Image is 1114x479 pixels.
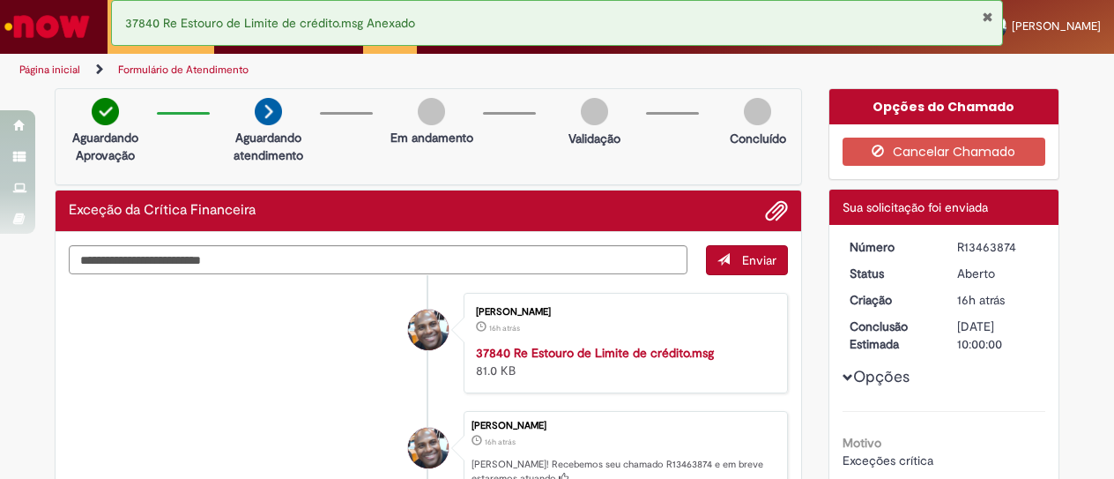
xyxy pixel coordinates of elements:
img: img-circle-grey.png [418,98,445,125]
div: Opções do Chamado [829,89,1059,124]
div: [PERSON_NAME] [472,421,778,431]
div: Aberto [957,265,1039,282]
dt: Criação [836,291,945,309]
ul: Trilhas de página [13,54,730,86]
span: 37840 Re Estouro de Limite de crédito.msg Anexado [125,15,415,31]
span: Sua solicitação foi enviada [843,199,988,215]
img: ServiceNow [2,9,93,44]
span: Exceções crítica [843,453,933,468]
span: 16h atrás [485,437,516,447]
time: 29/08/2025 17:50:53 [485,437,516,447]
button: Adicionar anexos [765,199,788,222]
img: arrow-next.png [255,98,282,125]
button: Enviar [706,245,788,275]
span: 16h atrás [957,292,1005,308]
p: Validação [568,130,620,147]
time: 29/08/2025 17:50:53 [957,292,1005,308]
span: 16h atrás [489,323,520,333]
div: Leonardo Da Silva Pereira [408,428,449,468]
h2: Exceção da Crítica Financeira Histórico de tíquete [69,203,256,219]
img: check-circle-green.png [92,98,119,125]
dt: Status [836,265,945,282]
img: img-circle-grey.png [581,98,608,125]
p: Em andamento [390,129,473,146]
div: 81.0 KB [476,344,769,379]
div: [DATE] 10:00:00 [957,318,1039,353]
time: 29/08/2025 17:50:44 [489,323,520,333]
div: 29/08/2025 17:50:53 [957,291,1039,309]
div: Leonardo Da Silva Pereira [408,310,449,350]
dt: Número [836,238,945,256]
a: Formulário de Atendimento [118,63,249,77]
p: Aguardando Aprovação [63,129,148,164]
a: Página inicial [19,63,80,77]
b: Motivo [843,435,881,451]
p: Concluído [730,130,786,147]
button: Fechar Notificação [982,10,993,24]
div: [PERSON_NAME] [476,307,769,318]
span: Enviar [742,252,776,268]
button: Cancelar Chamado [843,138,1046,166]
textarea: Digite sua mensagem aqui... [69,245,687,274]
img: img-circle-grey.png [744,98,771,125]
p: Aguardando atendimento [226,129,311,164]
div: R13463874 [957,238,1039,256]
a: 37840 Re Estouro de Limite de crédito.msg [476,345,714,361]
span: [PERSON_NAME] [1012,19,1101,34]
dt: Conclusão Estimada [836,318,945,353]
